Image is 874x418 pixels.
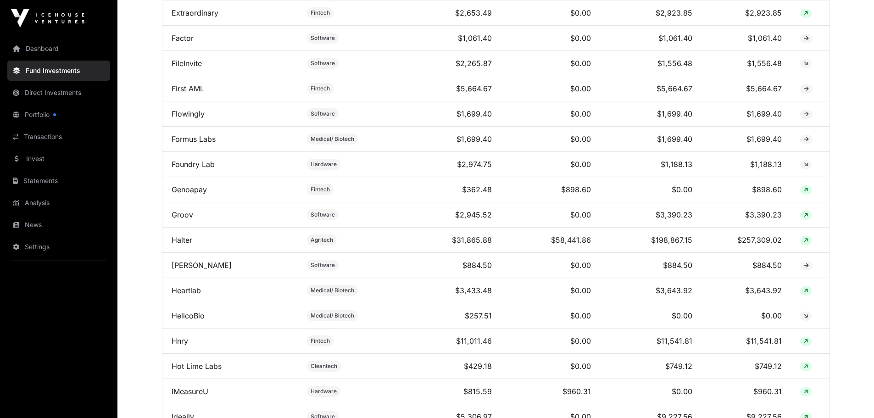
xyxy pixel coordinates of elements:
a: Invest [7,149,110,169]
td: $1,699.40 [701,127,791,152]
td: $2,653.49 [395,0,501,26]
td: $257.51 [395,303,501,329]
td: $0.00 [501,278,600,303]
td: $0.00 [501,51,600,76]
span: Agritech [311,236,333,244]
td: $0.00 [501,76,600,101]
td: $749.12 [600,354,701,379]
a: Factor [172,33,194,43]
span: Hardware [311,388,337,395]
a: Statements [7,171,110,191]
td: $0.00 [501,303,600,329]
td: $0.00 [600,177,701,202]
a: Halter [172,235,192,245]
a: Flowingly [172,109,205,118]
td: $0.00 [501,127,600,152]
a: Direct Investments [7,83,110,103]
span: Medical/ Biotech [311,135,354,143]
td: $198,867.15 [600,228,701,253]
td: $960.31 [501,379,600,404]
a: Genoapay [172,185,207,194]
td: $3,433.48 [395,278,501,303]
a: Settings [7,237,110,257]
td: $898.60 [701,177,791,202]
a: Analysis [7,193,110,213]
span: Software [311,262,335,269]
td: $429.18 [395,354,501,379]
td: $0.00 [600,379,701,404]
span: Fintech [311,337,330,345]
td: $5,664.67 [701,76,791,101]
td: $1,556.48 [600,51,701,76]
td: $2,923.85 [701,0,791,26]
td: $2,974.75 [395,152,501,177]
td: $362.48 [395,177,501,202]
td: $257,309.02 [701,228,791,253]
td: $2,945.52 [395,202,501,228]
a: Groov [172,210,193,219]
a: FileInvite [172,59,202,68]
a: News [7,215,110,235]
td: $1,699.40 [600,127,701,152]
a: Portfolio [7,105,110,125]
span: Software [311,34,335,42]
span: Medical/ Biotech [311,287,354,294]
td: $0.00 [501,0,600,26]
td: $3,390.23 [701,202,791,228]
img: Icehouse Ventures Logo [11,9,84,28]
span: Software [311,110,335,117]
a: Heartlab [172,286,201,295]
td: $2,265.87 [395,51,501,76]
span: Fintech [311,186,330,193]
a: Formus Labs [172,134,216,144]
td: $0.00 [501,26,600,51]
td: $1,061.40 [701,26,791,51]
td: $0.00 [600,303,701,329]
td: $1,556.48 [701,51,791,76]
a: Hot Lime Labs [172,362,222,371]
td: $884.50 [701,253,791,278]
td: $898.60 [501,177,600,202]
a: Transactions [7,127,110,147]
td: $2,923.85 [600,0,701,26]
td: $1,699.40 [701,101,791,127]
td: $0.00 [501,253,600,278]
span: Fintech [311,9,330,17]
td: $0.00 [701,303,791,329]
a: IMeasureU [172,387,208,396]
a: Fund Investments [7,61,110,81]
span: Software [311,60,335,67]
td: $11,541.81 [600,329,701,354]
iframe: Chat Widget [828,374,874,418]
td: $884.50 [600,253,701,278]
td: $1,061.40 [395,26,501,51]
a: Hnry [172,336,188,346]
td: $749.12 [701,354,791,379]
span: Hardware [311,161,337,168]
td: $3,643.92 [701,278,791,303]
td: $0.00 [501,101,600,127]
td: $884.50 [395,253,501,278]
td: $1,188.13 [701,152,791,177]
td: $1,188.13 [600,152,701,177]
td: $11,541.81 [701,329,791,354]
span: Software [311,211,335,218]
span: Medical/ Biotech [311,312,354,319]
span: Fintech [311,85,330,92]
td: $0.00 [501,329,600,354]
td: $5,664.67 [395,76,501,101]
td: $1,061.40 [600,26,701,51]
td: $11,011.46 [395,329,501,354]
a: Foundry Lab [172,160,215,169]
td: $5,664.67 [600,76,701,101]
td: $815.59 [395,379,501,404]
td: $0.00 [501,152,600,177]
span: Cleantech [311,362,337,370]
td: $3,390.23 [600,202,701,228]
a: HelicoBio [172,311,205,320]
a: Extraordinary [172,8,218,17]
td: $31,865.88 [395,228,501,253]
td: $58,441.86 [501,228,600,253]
a: [PERSON_NAME] [172,261,232,270]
